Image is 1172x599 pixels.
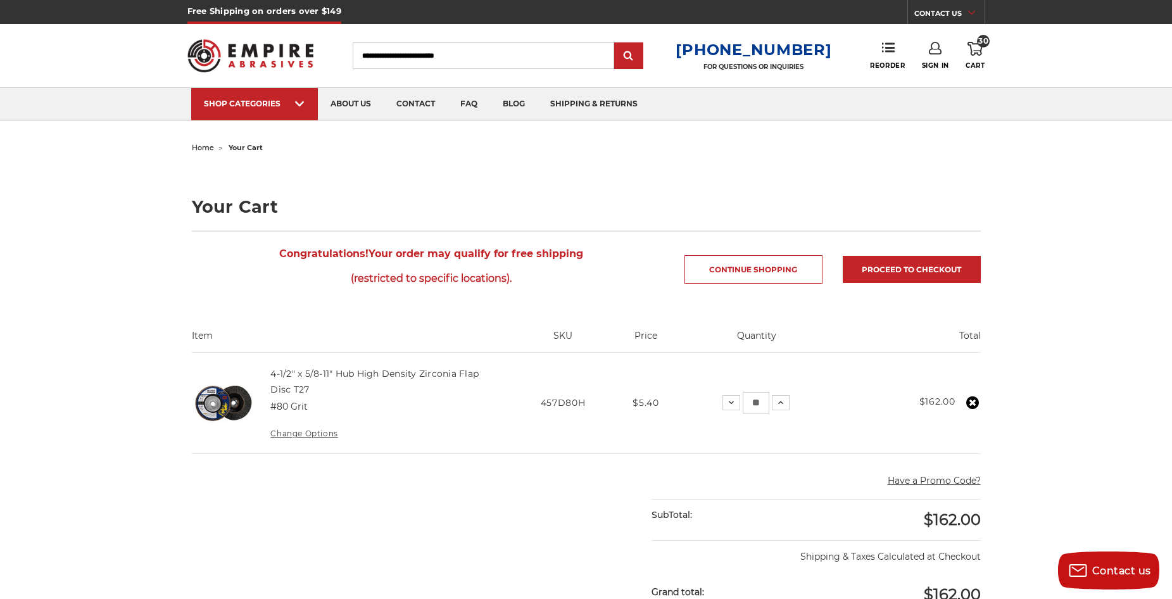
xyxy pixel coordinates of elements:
[270,368,479,394] a: 4-1/2" x 5/8-11" Hub High Density Zirconia Flap Disc T27
[192,241,671,291] span: Your order may qualify for free shipping
[490,88,538,120] a: blog
[192,198,981,215] h1: Your Cart
[870,42,905,69] a: Reorder
[743,392,769,413] input: 4-1/2" x 5/8-11" Hub High Density Zirconia Flap Disc T27 Quantity:
[924,510,981,529] span: $162.00
[652,540,980,564] p: Shipping & Taxes Calculated at Checkout
[966,42,985,70] a: 30 Cart
[616,44,641,69] input: Submit
[229,143,263,152] span: your cart
[541,397,586,408] span: 457D80H
[966,61,985,70] span: Cart
[676,41,831,59] a: [PHONE_NUMBER]
[192,266,671,291] span: (restricted to specific locations).
[843,256,981,283] a: Proceed to checkout
[633,397,659,408] span: $5.40
[870,61,905,70] span: Reorder
[270,400,308,413] dd: #80 Grit
[837,329,980,352] th: Total
[615,329,677,352] th: Price
[1058,552,1159,590] button: Contact us
[538,88,650,120] a: shipping & returns
[187,31,314,80] img: Empire Abrasives
[279,248,369,260] strong: Congratulations!
[652,586,704,598] strong: Grand total:
[676,63,831,71] p: FOR QUESTIONS OR INQUIRIES
[192,329,511,352] th: Item
[652,500,816,531] div: SubTotal:
[922,61,949,70] span: Sign In
[919,396,955,407] strong: $162.00
[192,372,255,435] img: high density flap disc with screw hub
[1092,565,1151,577] span: Contact us
[914,6,985,24] a: CONTACT US
[270,429,337,438] a: Change Options
[684,255,822,284] a: Continue Shopping
[977,35,990,47] span: 30
[204,99,305,108] div: SHOP CATEGORIES
[888,474,981,488] button: Have a Promo Code?
[448,88,490,120] a: faq
[510,329,615,352] th: SKU
[318,88,384,120] a: about us
[192,143,214,152] a: home
[384,88,448,120] a: contact
[676,329,837,352] th: Quantity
